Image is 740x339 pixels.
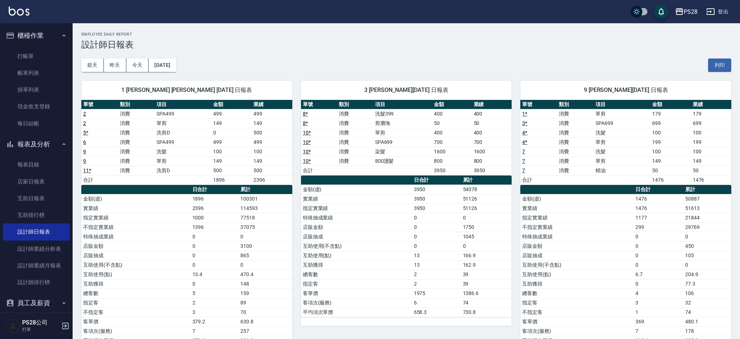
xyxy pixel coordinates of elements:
th: 單號 [520,100,557,109]
td: 7 [191,326,239,336]
td: 消費 [557,166,594,175]
td: 單剪 [373,128,432,137]
th: 單號 [81,100,118,109]
a: 7 [522,158,525,164]
td: 5 [191,288,239,298]
td: 0 [412,222,461,232]
td: 199 [650,137,691,147]
button: 列印 [708,58,731,72]
td: 50 [650,166,691,175]
table: a dense table [301,100,512,175]
td: 特殊抽成業績 [81,232,191,241]
td: 21844 [683,213,731,222]
td: 51126 [461,203,512,213]
td: 3950 [412,185,461,194]
td: 32 [683,298,731,307]
a: 設計師業績分析表 [3,241,70,257]
td: 店販金額 [81,241,191,251]
td: 消費 [557,156,594,166]
td: 100 [691,147,731,156]
table: a dense table [301,175,512,317]
td: SPA499 [155,109,211,118]
td: 特殊抽成業績 [301,213,412,222]
td: 149 [650,156,691,166]
td: 1600 [472,147,512,156]
td: 消費 [337,147,373,156]
td: 客單價 [301,288,412,298]
td: 3950 [412,203,461,213]
td: 消費 [118,166,155,175]
td: 500 [252,128,292,137]
td: 100 [650,147,691,156]
td: 客項次(服務) [520,326,633,336]
td: SPA699 [373,137,432,147]
td: 總客數 [520,288,633,298]
td: 指定實業績 [301,203,412,213]
th: 累計 [461,175,512,185]
td: 洗剪D [155,166,211,175]
td: 消費 [557,118,594,128]
td: 單剪 [594,156,650,166]
a: 2 [83,120,86,126]
th: 類別 [118,100,155,109]
td: 500 [252,166,292,175]
td: 39 [461,270,512,279]
td: 不指定實業績 [81,222,191,232]
button: 昨天 [104,58,126,72]
td: 1 [634,307,683,317]
td: 0 [239,232,292,241]
td: 1000 [191,213,239,222]
td: 實業績 [301,194,412,203]
td: 77.3 [683,279,731,288]
td: 互助獲得 [301,260,412,270]
td: 149 [211,156,252,166]
th: 業績 [691,100,731,109]
td: 洗髮 [155,147,211,156]
td: 114593 [239,203,292,213]
td: 299 [634,222,683,232]
td: 不指定實業績 [520,222,633,232]
td: 金額(虛) [301,185,412,194]
th: 業績 [252,100,292,109]
td: 106 [683,288,731,298]
th: 日合計 [634,185,683,194]
td: 洗剪D [155,128,211,137]
td: 499 [252,109,292,118]
td: 0 [191,260,239,270]
td: 499 [211,109,252,118]
td: 1600 [432,147,472,156]
td: 630.8 [239,317,292,326]
th: 單號 [301,100,337,109]
td: 0 [634,260,683,270]
th: 項目 [155,100,211,109]
img: Logo [9,7,29,16]
td: 店販抽成 [81,251,191,260]
td: 單剪 [594,109,650,118]
a: 互助日報表 [3,190,70,207]
td: 總客數 [301,270,412,279]
div: PS28 [684,7,698,16]
td: 0 [412,232,461,241]
td: 染髮 [373,147,432,156]
td: 29769 [683,222,731,232]
td: 精油 [594,166,650,175]
h5: PS28公司 [22,319,59,326]
td: 1045 [461,232,512,241]
td: 單剪 [155,118,211,128]
td: 0 [634,279,683,288]
td: 51613 [683,203,731,213]
td: 總客數 [81,288,191,298]
a: 2 [83,111,86,117]
a: 7 [522,168,525,173]
p: 打單 [22,326,59,333]
td: 74 [683,307,731,317]
td: 0 [634,251,683,260]
td: 166.9 [461,251,512,260]
td: 2396 [191,203,239,213]
td: 消費 [557,137,594,147]
a: 互助排行榜 [3,207,70,223]
span: 3 [PERSON_NAME][DATE] 日報表 [310,86,503,94]
td: 149 [211,118,252,128]
td: 客項次(服務) [301,298,412,307]
td: 消費 [557,128,594,137]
